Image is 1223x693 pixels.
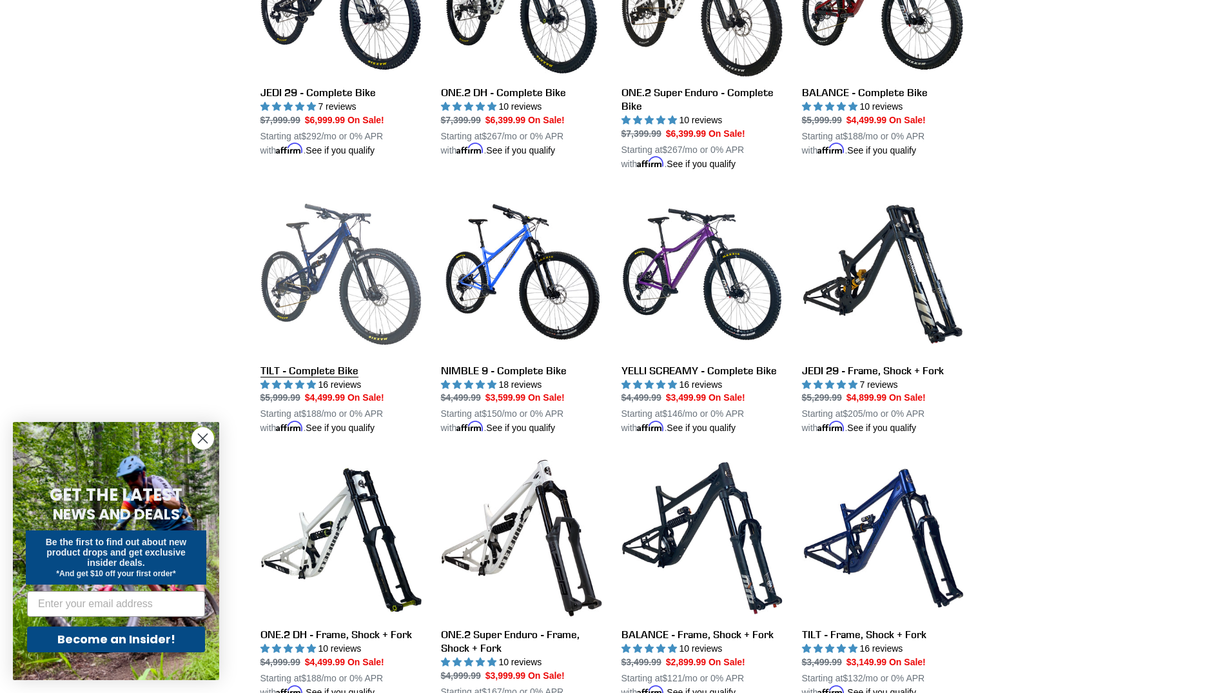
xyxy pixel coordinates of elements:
[50,483,182,507] span: GET THE LATEST
[27,627,205,652] button: Become an Insider!
[46,537,187,568] span: Be the first to find out about new product drops and get exclusive insider deals.
[53,504,180,525] span: NEWS AND DEALS
[56,569,175,578] span: *And get $10 off your first order*
[27,591,205,617] input: Enter your email address
[191,427,214,450] button: Close dialog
